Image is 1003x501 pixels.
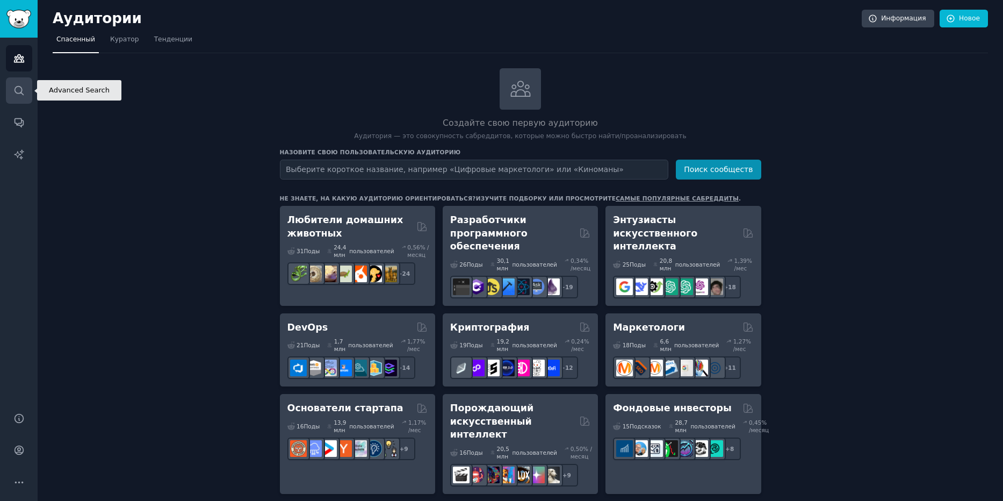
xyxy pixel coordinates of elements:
a: самые популярные сабреддиты [616,195,739,202]
div: + 11 [718,356,741,379]
div: + 14 [393,356,415,379]
ya-tr-span: Куратор [110,35,139,43]
ya-tr-span: ы [641,261,646,268]
ya-tr-span: ы [478,261,482,268]
ya-tr-span: Любители домашних животных [287,214,403,239]
img: Программное обеспечение [453,278,470,295]
img: Будка мечты [543,467,560,483]
a: Спасенный [53,31,99,53]
ya-tr-span: Спасенный [56,35,95,43]
ya-tr-span: Назовите свою пользовательскую аудиторию [280,149,461,155]
img: Предприниматель долгое время [290,440,307,457]
img: эликсир [543,278,560,295]
div: + 9 [555,464,578,486]
ya-tr-span: 1,77 [407,338,420,345]
ya-tr-span: ы [478,449,482,456]
ya-tr-span: Фондовые инвесторы [613,403,732,413]
ya-tr-span: пользователей [512,341,557,349]
img: запуск [320,440,337,457]
ya-tr-span: пользователей [349,247,394,255]
img: Искусственный интеллект [706,278,723,295]
button: Поиск сообществ [676,160,761,180]
img: черепаха [335,266,352,282]
a: Новое [940,10,988,28]
ya-tr-span: ы [478,341,482,349]
ya-tr-span: ы [315,247,320,255]
ya-tr-span: пользователей [349,423,394,430]
img: технический анализ [706,440,723,457]
ya-tr-span: % /месяц [571,257,590,271]
a: Куратор [106,31,143,53]
ya-tr-span: Не знаете, на какую аудиторию ориентироваться? [280,195,476,202]
img: bigseo [631,360,648,376]
img: азуредевопс [290,360,307,376]
ya-tr-span: Новое [959,14,980,24]
ya-tr-span: сказок [641,423,661,430]
img: индихакеры [350,440,367,457]
ya-tr-span: Под [630,341,641,349]
img: ycombinator [335,440,352,457]
img: разработка платформ [350,360,367,376]
ya-tr-span: % /мес [571,338,589,352]
ya-tr-span: Создайте свою первую аудиторию [443,118,598,128]
ya-tr-span: Изучите подборку или просмотрите [476,195,616,202]
ya-tr-span: Под [304,247,315,255]
ya-tr-span: Под [467,261,479,268]
ya-tr-span: Энтузиасты искусственного интеллекта [613,214,697,252]
img: Инвестирование в ценность [631,440,648,457]
img: Предпринимательство [365,440,382,457]
img: подсказки для chatgpt_ [676,278,693,295]
img: GoogleGeminiAI [616,278,633,295]
ya-tr-span: 1,17 [408,419,421,426]
ya-tr-span: % /мес [734,257,752,271]
img: iosпрограммирование [498,278,515,295]
div: + 19 [555,276,578,298]
ya-tr-span: Под [467,341,479,349]
ya-tr-span: 15 [623,423,630,430]
img: Спросите компьютерную науку [528,278,545,295]
img: Флюксай [513,467,530,483]
ya-tr-span: 31 [297,247,304,255]
ya-tr-span: 0,56 [407,244,420,251]
img: дивиденды [616,440,633,457]
a: Информация [862,10,934,28]
img: герпетология [290,266,307,282]
ya-tr-span: 0,50 [571,446,583,452]
div: + 9 [393,438,415,460]
ya-tr-span: 1,7 млн [334,338,349,353]
ya-tr-span: Криптография [450,322,530,333]
ya-tr-span: DevOps [287,322,328,333]
img: этстейкер [483,360,500,376]
ya-tr-span: Под [304,341,315,349]
ya-tr-span: 21 [297,341,304,349]
ya-tr-span: Тенденции [154,35,192,43]
ya-tr-span: 1,27 [733,338,746,345]
ya-tr-span: Под [630,261,641,268]
ya-tr-span: Под [304,423,315,430]
ya-tr-span: 6,6 млн [660,338,674,353]
img: шариковый питон [305,266,322,282]
ya-tr-span: 20,5 млн [497,445,513,460]
img: свингторговля [691,440,708,457]
img: дефиблокчейн [513,360,530,376]
img: Ссылки на DevOpsLinks [335,360,352,376]
img: леопардовые гекконы [320,266,337,282]
ya-tr-span: Разработчики программного обеспечения [450,214,528,252]
ya-tr-span: 19,2 млн [497,338,513,353]
ya-tr-span: ы [315,341,320,349]
ya-tr-span: 25 [623,261,630,268]
img: ГлубОкий взгляд [631,278,648,295]
img: chatgpt_promptДизайн [661,278,678,295]
ya-tr-span: Основатели стартапа [287,403,403,413]
img: 0xPolygon [468,360,485,376]
ya-tr-span: 13,9 млн [334,419,349,434]
ya-tr-span: Аудитория — это совокупность сабреддитов, которые можно быстро найти/проанализировать [354,132,686,140]
ya-tr-span: Информация [881,14,926,24]
ya-tr-span: пользователей [675,261,720,268]
div: + 24 [393,262,415,285]
input: Выберите короткое название, например «Цифровые маркетологи» или «Киноманы» [280,160,669,180]
ya-tr-span: 16 [297,423,304,430]
ya-tr-span: Поиск сообществ [684,165,753,174]
ya-tr-span: ы [315,423,320,430]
